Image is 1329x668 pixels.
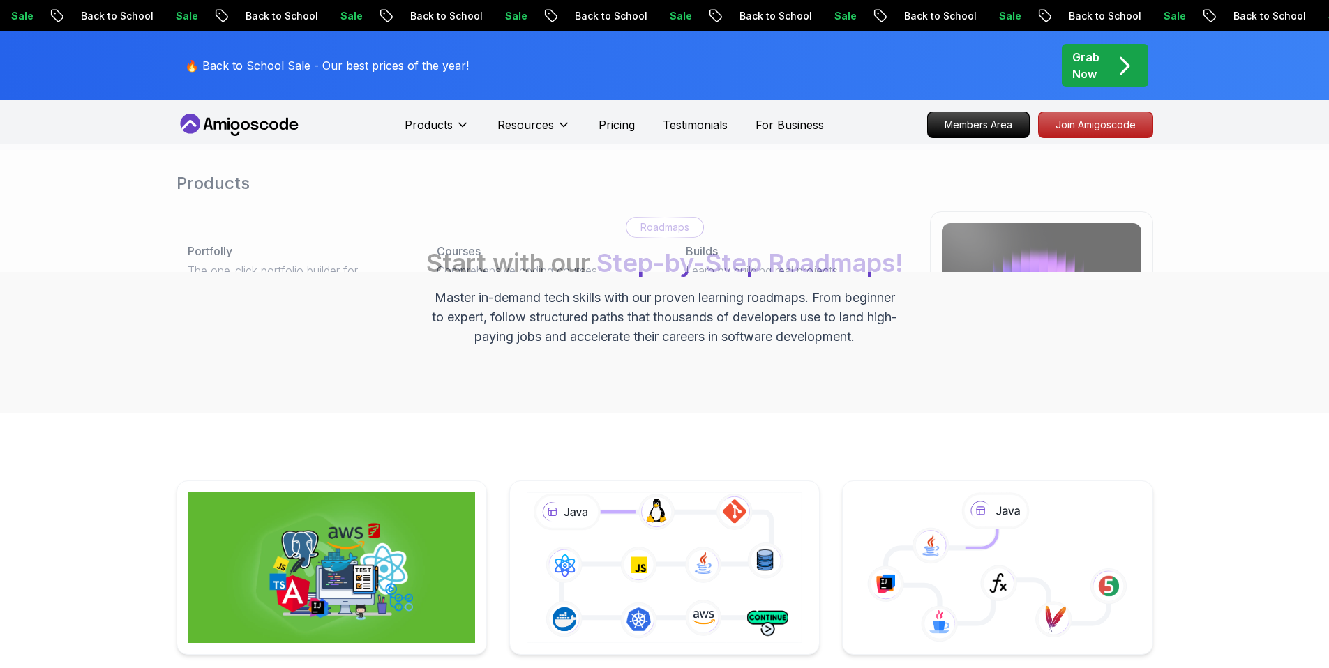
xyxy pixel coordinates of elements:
[329,9,374,23] p: Sale
[686,243,718,259] p: Builds
[165,9,209,23] p: Sale
[234,9,329,23] p: Back to School
[686,262,901,279] p: Learn by building real projects
[177,231,414,307] a: PortfollyThe one-click portfolio builder for developers
[927,112,1030,138] a: Members Area
[675,231,913,290] a: BuildsLearn by building real projects
[405,116,470,144] button: Products
[185,57,469,74] p: 🔥 Back to School Sale - Our best prices of the year!
[1039,112,1152,137] p: Join Amigoscode
[405,116,453,133] p: Products
[437,262,652,279] p: Comprehensive coding courses
[177,172,1153,195] h2: Products
[426,249,903,277] h2: Start with our
[942,223,1141,335] img: amigoscode 2.0
[756,116,824,133] a: For Business
[494,9,539,23] p: Sale
[1038,112,1153,138] a: Join Amigoscode
[497,116,571,144] button: Resources
[430,288,899,347] p: Master in-demand tech skills with our proven learning roadmaps. From beginner to expert, follow s...
[437,243,481,259] p: Courses
[399,9,494,23] p: Back to School
[823,9,868,23] p: Sale
[1058,9,1152,23] p: Back to School
[659,9,703,23] p: Sale
[893,9,988,23] p: Back to School
[928,112,1029,137] p: Members Area
[188,243,232,259] p: Portfolly
[930,211,1153,413] a: amigoscode 2.0
[564,9,659,23] p: Back to School
[70,9,165,23] p: Back to School
[988,9,1033,23] p: Sale
[497,116,554,133] p: Resources
[1072,49,1099,82] p: Grab Now
[1222,9,1317,23] p: Back to School
[426,231,663,290] a: CoursesComprehensive coding courses
[188,262,403,296] p: The one-click portfolio builder for developers
[188,492,475,643] img: Full Stack Professional v2
[663,116,728,133] a: Testimonials
[599,116,635,133] a: Pricing
[1152,9,1197,23] p: Sale
[728,9,823,23] p: Back to School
